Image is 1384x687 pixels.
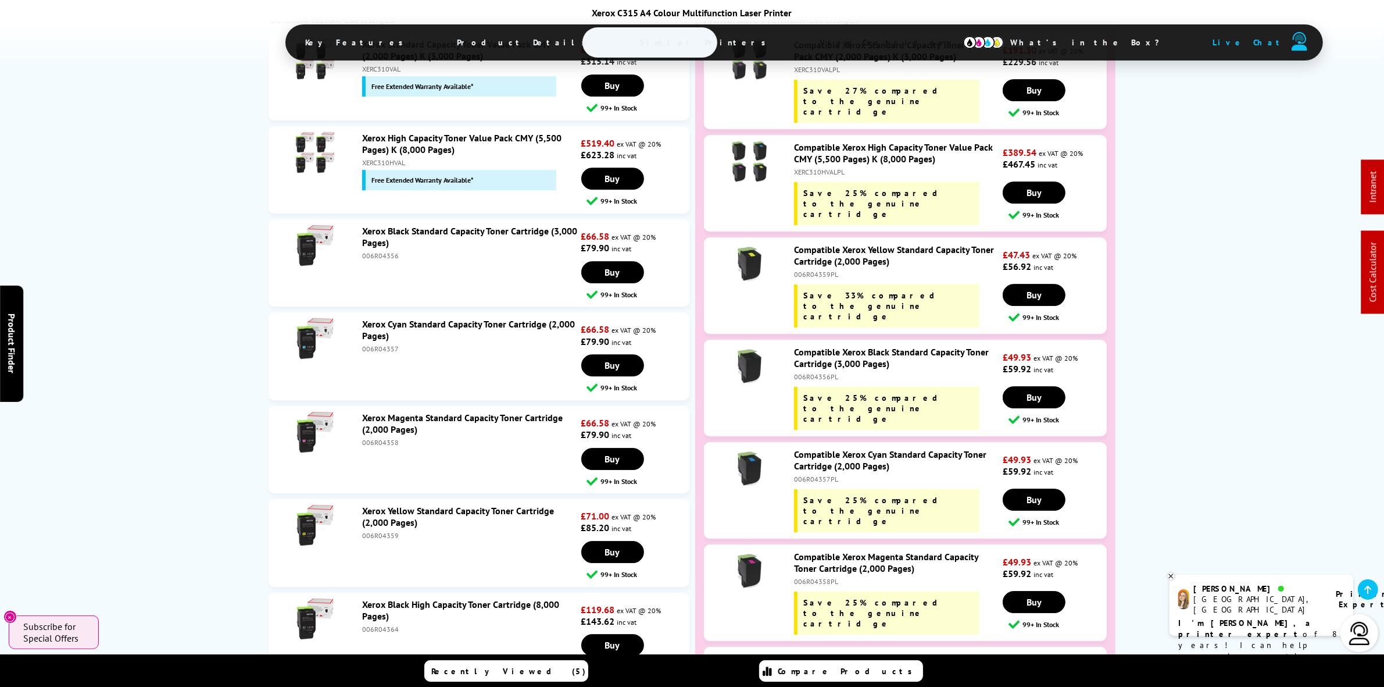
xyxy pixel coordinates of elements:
span: Buy [1027,391,1042,403]
span: Free Extended Warranty Available* [371,176,474,184]
strong: £66.58 [581,323,610,335]
span: Product Finder [6,314,17,373]
a: Cost Calculator [1367,243,1379,302]
span: ex VAT @ 20% [1039,149,1083,158]
span: inc vat [1033,263,1053,272]
span: Buy [605,266,620,278]
a: Intranet [1367,172,1379,203]
span: Buy [1027,187,1042,198]
div: 99+ In Stock [1009,107,1106,118]
span: inc vat [1038,161,1057,169]
div: 99+ In Stock [587,569,689,580]
img: Xerox Black Standard Capacity Toner Cartridge (3,000 Pages) [295,225,335,266]
div: 006R04357PL [794,475,1000,483]
span: Similar Printers [623,29,790,56]
img: Xerox High Capacity Toner Value Pack CMY (5,500 Pages) K (8,000 Pages) [295,132,335,173]
div: 99+ In Stock [1009,414,1106,425]
span: Buy [1027,494,1042,506]
span: inc vat [612,244,632,253]
div: 006R04357 [362,344,578,353]
div: 006R04359PL [794,270,1000,279]
div: 99+ In Stock [1009,209,1106,220]
img: Compatible Xerox Magenta Standard Capacity Toner Cartridge (2,000 Pages) [729,551,770,592]
span: ex VAT @ 20% [1033,456,1078,465]
div: XERC310VALPL [794,65,1000,74]
img: amy-livechat.png [1178,589,1189,610]
div: 006R04356PL [794,372,1000,381]
div: Xerox C315 A4 Colour Multifunction Laser Printer [285,7,1099,19]
span: ex VAT @ 20% [617,606,661,615]
span: Buy [605,453,620,465]
img: Compatible Xerox High Capacity Toner Value Pack CMY (5,500 Pages) K (8,000 Pages) [729,141,770,182]
div: 99+ In Stock [587,289,689,300]
a: Compare Products [759,660,923,682]
strong: £56.92 [1003,261,1031,272]
a: Recently Viewed (5) [424,660,588,682]
span: Save 25% compared to the genuine cartridge [803,393,949,424]
span: Save 25% compared to the genuine cartridge [803,495,949,526]
span: Save 27% compared to the genuine cartridge [803,86,949,117]
span: Recently Viewed (5) [432,666,586,677]
strong: £59.92 [1003,363,1031,375]
div: [GEOGRAPHIC_DATA], [GEOGRAPHIC_DATA] [1194,594,1321,615]
a: Compatible Xerox Yellow Standard Capacity Toner Cartridge (2,000 Pages) [794,244,994,267]
a: Compatible Xerox Magenta Standard Capacity Toner Cartridge (2,000 Pages) [794,551,978,574]
div: XERC310HVAL [362,158,578,167]
span: ex VAT @ 20% [1032,251,1077,260]
div: XERC310HVALPL [794,168,1000,176]
a: Xerox Cyan Standard Capacity Toner Cartridge (2,000 Pages) [362,318,575,341]
span: Buy [605,173,620,184]
div: 99+ In Stock [587,102,689,113]
span: Product Details [440,29,610,56]
a: Xerox Black High Capacity Toner Cartridge (8,000 Pages) [362,599,559,622]
img: user-headset-light.svg [1348,622,1371,645]
div: 006R04358PL [794,577,1000,586]
a: Compatible Xerox Black High Capacity Toner Cartridge (8,000 Pages) [794,653,971,677]
strong: £79.90 [581,242,610,254]
strong: £85.20 [581,522,610,533]
span: inc vat [612,431,632,440]
button: Close [3,610,17,624]
a: Xerox Black Standard Capacity Toner Cartridge (3,000 Pages) [362,225,577,248]
div: 99+ In Stock [1009,312,1106,323]
strong: £467.45 [1003,158,1035,170]
span: Free Extended Warranty Available* [371,82,474,91]
span: Buy [1027,289,1042,301]
img: Xerox Magenta Standard Capacity Toner Cartridge (2,000 Pages) [295,412,335,453]
div: 99+ In Stock [587,195,689,207]
strong: £71.00 [581,510,610,522]
span: Subscribe for Special Offers [23,621,87,644]
span: ex VAT @ 20% [612,233,656,241]
div: XERC310VAL [362,65,578,73]
div: 99+ In Stock [1009,619,1106,630]
a: Xerox Magenta Standard Capacity Toner Cartridge (2,000 Pages) [362,412,563,435]
div: [PERSON_NAME] [1194,583,1321,594]
span: inc vat [1033,570,1053,579]
span: Buy [605,546,620,558]
a: Xerox Yellow Standard Capacity Toner Cartridge (2,000 Pages) [362,505,554,528]
span: Live Chat [1213,37,1285,48]
span: Save 25% compared to the genuine cartridge [803,188,949,219]
span: Buy [605,639,620,651]
span: ex VAT @ 20% [612,512,656,521]
div: 006R04356 [362,251,578,260]
img: Xerox Cyan Standard Capacity Toner Cartridge (2,000 Pages) [295,318,335,359]
img: user-headset-duotone.svg [1292,32,1308,51]
strong: £59.92 [1003,568,1031,579]
p: of 8 years! I can help you choose the right product [1178,618,1344,673]
strong: £143.62 [581,615,615,627]
img: Compatible Xerox Yellow Standard Capacity Toner Cartridge (2,000 Pages) [729,244,770,284]
span: inc vat [617,151,637,160]
span: Save 33% compared to the genuine cartridge [803,290,946,322]
span: ex VAT @ 20% [612,419,656,428]
img: Compatible Xerox Cyan Standard Capacity Toner Cartridge (2,000 Pages) [729,448,770,489]
span: inc vat [612,338,632,347]
img: Xerox Black High Capacity Toner Cartridge (8,000 Pages) [295,599,335,639]
div: 99+ In Stock [587,382,689,393]
span: inc vat [1033,365,1053,374]
span: Buy [1027,84,1042,96]
strong: £389.54 [1003,147,1036,158]
span: Compare Products [778,666,919,677]
div: 99+ In Stock [587,476,689,487]
img: Xerox Yellow Standard Capacity Toner Cartridge (2,000 Pages) [295,505,335,546]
